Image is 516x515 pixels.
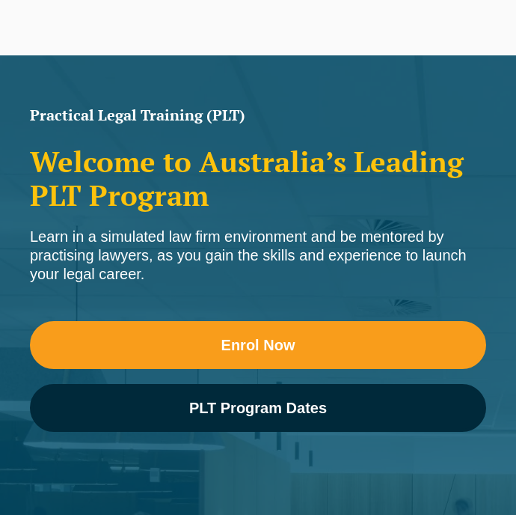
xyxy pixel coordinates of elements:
a: PLT Program Dates [30,384,486,432]
h1: Practical Legal Training (PLT) [30,108,486,123]
span: PLT Program Dates [189,400,327,415]
h2: Welcome to Australia’s Leading PLT Program [30,145,486,213]
a: Enrol Now [30,321,486,369]
div: Learn in a simulated law firm environment and be mentored by practising lawyers, as you gain the ... [30,228,486,284]
span: Enrol Now [221,338,295,353]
